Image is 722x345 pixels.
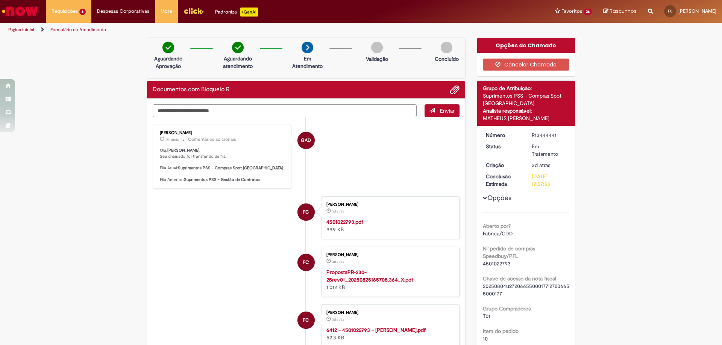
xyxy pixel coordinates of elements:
span: 26 [584,9,592,15]
img: check-circle-green.png [232,42,244,53]
a: 6412 - 4501022793 - [PERSON_NAME].pdf [326,327,426,333]
div: [DATE] 17:07:33 [532,173,567,188]
p: Aguardando Aprovação [150,55,187,70]
a: Página inicial [8,27,34,33]
dt: Conclusão Estimada [480,173,526,188]
span: 3d atrás [332,209,344,214]
time: 25/08/2025 13:59:27 [332,259,344,264]
div: Fabiano Da Silva Costa [297,203,315,221]
b: N° pedido de compras Speedbuy/PFL [483,245,535,259]
span: 3d atrás [332,259,344,264]
p: Validação [366,55,388,63]
img: click_logo_yellow_360x200.png [184,5,204,17]
h2: Documentos com Bloqueio R Histórico de tíquete [153,86,230,93]
textarea: Digite sua mensagem aqui... [153,104,417,117]
img: img-circle-grey.png [441,42,452,53]
span: 20250804u27206655000177i27206655000177 [483,283,569,297]
span: Requisições [52,8,78,15]
div: Fabiano Da Silva Costa [297,312,315,329]
button: Adicionar anexos [450,85,460,95]
time: 25/08/2025 14:07:30 [532,162,550,169]
span: Enviar [440,107,455,114]
p: Concluído [435,55,459,63]
p: Olá, , Seu chamado foi transferido de fila. Fila Atual: Fila Anterior: [160,148,285,183]
div: Opções do Chamado [477,38,575,53]
img: arrow-next.png [302,42,313,53]
p: Aguardando atendimento [220,55,256,70]
b: Aberto por? [483,223,511,229]
b: Item do pedido [483,328,519,334]
div: Grupo de Atribuição: [483,84,570,92]
span: FC [303,253,309,271]
span: Favoritos [561,8,582,15]
div: R13444441 [532,131,567,139]
span: FC [303,311,309,329]
div: Analista responsável: [483,107,570,114]
p: Em Atendimento [289,55,326,70]
span: 4501022793 [483,260,511,267]
p: +GenAi [240,8,258,17]
button: Cancelar Chamado [483,59,570,71]
dt: Status [480,143,526,150]
img: check-circle-green.png [162,42,174,53]
span: 17h atrás [165,137,179,142]
div: [PERSON_NAME] [160,131,285,135]
span: T01 [483,313,490,319]
b: Suprimentos PSS - Compras Spot [GEOGRAPHIC_DATA] [178,165,283,171]
a: 4501022793.pdf [326,218,363,225]
span: 3d atrás [532,162,550,169]
ul: Trilhas de página [6,23,476,37]
img: ServiceNow [1,4,39,19]
span: 10 [483,335,488,342]
b: Grupo Compradores [483,305,531,312]
a: PropostaPR-230-25rev01_20250825165708.364_X.pdf [326,269,413,283]
button: Enviar [425,104,460,117]
span: [PERSON_NAME] [678,8,716,14]
div: Em Tratamento [532,143,567,158]
div: Suprimentos PSS - Compras Spot [GEOGRAPHIC_DATA] [483,92,570,107]
div: Gabriela Alves De Souza [297,132,315,149]
span: Fabrica/CDD [483,230,513,237]
time: 27/08/2025 16:44:24 [165,137,179,142]
span: More [161,8,172,15]
b: Chave de acesso da nota fiscal [483,275,556,282]
span: FC [303,203,309,221]
div: Padroniza [215,8,258,17]
span: Rascunhos [610,8,637,15]
div: 1,012 KB [326,268,452,291]
time: 25/08/2025 13:59:35 [332,209,344,214]
div: [PERSON_NAME] [326,310,452,315]
a: Formulário de Atendimento [50,27,106,33]
time: 25/08/2025 13:55:55 [332,317,344,322]
b: [PERSON_NAME] [167,148,199,153]
small: Comentários adicionais [188,136,236,143]
span: FC [668,9,672,14]
div: 52.3 KB [326,326,452,341]
div: 99.9 KB [326,218,452,233]
div: [PERSON_NAME] [326,202,452,207]
span: GAD [301,131,311,149]
span: Despesas Corporativas [97,8,149,15]
b: Suprimentos PSS - Gestão de Contratos [184,177,260,182]
a: Rascunhos [603,8,637,15]
div: 25/08/2025 14:07:30 [532,161,567,169]
dt: Número [480,131,526,139]
div: MATHEUS [PERSON_NAME] [483,114,570,122]
span: 6 [79,9,86,15]
dt: Criação [480,161,526,169]
div: [PERSON_NAME] [326,253,452,257]
img: img-circle-grey.png [371,42,383,53]
span: 3d atrás [332,317,344,322]
div: Fabiano Da Silva Costa [297,254,315,271]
